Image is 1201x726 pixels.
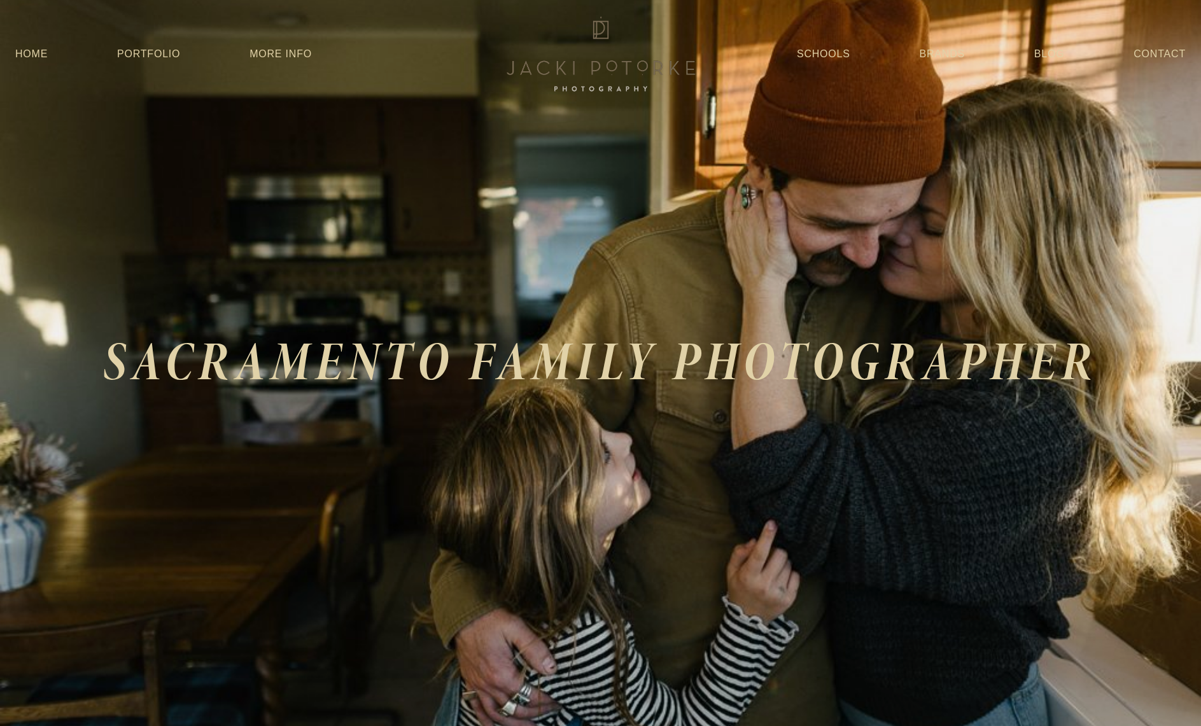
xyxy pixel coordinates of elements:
a: Home [15,43,48,66]
a: Portfolio [117,48,180,59]
img: Jacki Potorke Sacramento Family Photographer [499,13,703,95]
a: Blog [1034,43,1065,66]
em: SACRAMENTO FAMILY PHOTOGRAPHER [103,324,1098,398]
a: Contact [1134,43,1186,66]
a: Schools [797,43,850,66]
a: More Info [249,43,312,66]
a: Brands [920,43,965,66]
